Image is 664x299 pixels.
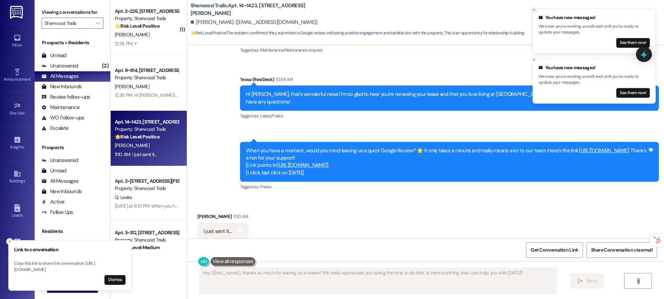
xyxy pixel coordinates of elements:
[115,194,132,200] span: Q. Leeks
[191,2,329,17] b: Sherwood Trails: Apt. 14~1423, [STREET_ADDRESS][PERSON_NAME]
[284,47,323,53] span: Maintenance request
[115,118,179,126] div: Apt. 14~1423, [STREET_ADDRESS][PERSON_NAME]
[115,74,179,81] div: Property: Sherwood Trails
[115,151,157,157] div: 11:10 AM: I just sent it...
[277,162,327,169] a: [URL][DOMAIN_NAME]
[531,6,537,13] button: Close toast
[526,242,583,258] button: Get Conversation Link
[41,52,66,59] div: Unread
[115,15,179,22] div: Property: Sherwood Trails
[100,61,110,71] div: (2)
[578,278,583,284] i: 
[115,31,149,38] span: [PERSON_NAME]
[197,213,248,223] div: [PERSON_NAME]
[115,229,179,236] div: Apt. 3~312, [STREET_ADDRESS][PERSON_NAME]
[31,76,32,81] span: •
[3,168,31,187] a: Buildings
[41,167,66,174] div: Unread
[191,29,525,37] span: : The resident confirmed they submitted a Google review, indicating positive engagement and satis...
[240,45,659,55] div: Tagged as:
[41,104,80,111] div: Maintenance
[115,67,179,74] div: Apt. 9~914, [STREET_ADDRESS][PERSON_NAME]
[24,144,25,148] span: •
[115,236,179,244] div: Property: Sherwood Trails
[10,6,24,19] img: ResiDesk Logo
[115,92,505,98] div: 12:38 PM: Hi [PERSON_NAME]! I'm checking in on your latest work order (dryer will not come on unl...
[538,73,650,85] p: We know you're working, so we'll wait until you're ready to update your messages.
[246,147,648,177] div: When you have a moment, would you mind leaving us a quick Google Review? ⭐ It only takes a minute...
[232,213,248,220] div: 11:10 AM
[104,275,126,285] button: Dismiss
[260,184,271,190] span: Praise
[35,144,110,151] div: Prospects
[115,8,179,15] div: Apt. 2~226, [STREET_ADDRESS][PERSON_NAME]
[616,88,650,98] button: See them now!
[41,83,82,90] div: New Inbounds
[538,14,650,21] div: You have new messages!
[14,246,126,253] h3: Link to conversation
[591,246,653,254] span: Share Conversation via email
[240,76,659,85] div: Tessa (ResiDesk)
[271,113,283,119] span: Praise
[115,178,179,185] div: Apt. 2~[STREET_ADDRESS][PERSON_NAME]
[41,114,84,121] div: WO Follow-ups
[14,261,126,273] p: Copy this link to share the conversation: [URL][DOMAIN_NAME]
[538,24,650,36] p: We know you're working, so we'll wait until you're ready to update your messages.
[96,20,100,26] i: 
[41,178,79,185] div: All Messages
[636,278,641,284] i: 
[203,228,231,235] div: I just sent it...
[45,18,92,29] input: All communities
[115,142,149,148] span: [PERSON_NAME]
[35,228,110,235] div: Residents
[200,268,556,294] textarea: Hey {{first_name}}, thanks so much for leaving us a review! We really appreciate you taking the t...
[25,110,26,115] span: •
[3,236,31,255] a: Templates •
[41,73,79,80] div: All Messages
[3,270,31,289] a: Account
[587,242,657,258] button: Share Conversation via email
[115,23,159,29] strong: 🌟 Risk Level: Positive
[41,93,90,101] div: Review follow-ups
[531,56,537,63] button: Close toast
[115,83,149,90] span: [PERSON_NAME]
[616,38,650,48] button: See them now!
[240,182,659,192] div: Tagged as:
[274,76,293,83] div: 10:58 AM
[3,134,31,153] a: Insights •
[191,19,318,26] div: [PERSON_NAME]. ([EMAIL_ADDRESS][DOMAIN_NAME])
[3,202,31,221] a: Leads
[115,203,566,209] div: [DATE] at 6:51 PM: When you have a moment, would you mind leaving us a quick Google Review? ⭐ It ...
[41,209,73,216] div: Follow Ups
[260,113,271,119] span: Lease ,
[35,39,110,46] div: Prospects + Residents
[240,111,659,121] div: Tagged as:
[115,134,159,140] strong: 🌟 Risk Level: Positive
[191,30,226,36] strong: 🌟 Risk Level: Positive
[3,100,31,119] a: Site Visit •
[41,188,82,195] div: New Inbounds
[41,198,65,206] div: Active
[586,277,597,284] span: Send
[538,64,650,71] div: You have new messages!
[579,147,629,154] a: [URL][DOMAIN_NAME]
[570,273,604,289] button: Send
[41,62,78,70] div: Unanswered
[260,47,284,53] span: Maintenance ,
[115,40,137,47] div: 12:38 PM: Y
[41,7,103,18] label: Viewing conversations for
[115,244,160,251] strong: 🔧 Risk Level: Medium
[41,157,78,164] div: Unanswered
[41,125,68,132] div: Escalate
[3,32,31,51] a: Inbox
[531,246,578,254] span: Get Conversation Link
[115,185,179,192] div: Property: Sherwood Trails
[6,238,13,245] button: Close toast
[115,126,179,133] div: Property: Sherwood Trails
[246,91,648,106] div: Hi [PERSON_NAME], that's wonderful news! I'm so glad to hear you're renewing your lease and that ...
